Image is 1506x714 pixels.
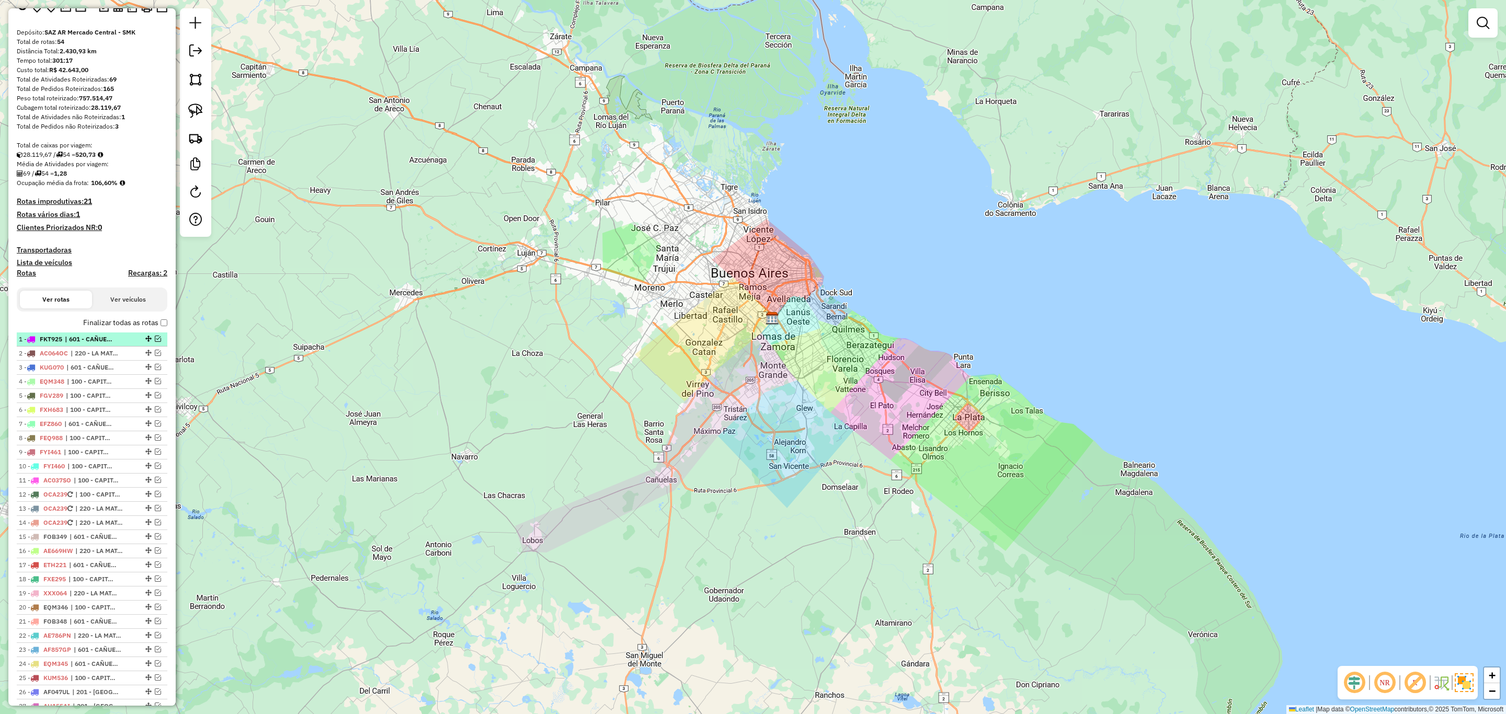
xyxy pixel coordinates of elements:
[67,377,115,386] span: 100 - CAPITAL FEDERAL
[43,688,70,696] span: AF047UL
[43,462,65,470] span: FYI460
[75,490,123,499] span: 100 - CAPITAL FEDERAL
[1402,670,1428,695] span: Exibir rótulo
[74,476,122,485] span: 100 - CAPITAL FEDERAL
[17,258,167,267] h4: Lista de veículos
[69,574,117,584] span: 100 - CAPITAL FEDERAL
[17,56,167,65] div: Tempo total:
[70,532,118,542] span: 601 - CAÑUELAS y LOBOS - RDV
[75,504,123,513] span: 220 - LA MATANZA
[145,646,152,652] em: Alterar sequência das rotas
[145,590,152,596] em: Alterar sequência das rotas
[66,363,115,372] span: 601 - CAÑUELAS y LOBOS - RDV
[40,434,63,442] span: FEQ988
[19,631,71,639] span: 22 -
[40,377,64,385] span: EQM348
[1473,13,1493,33] a: Exibir filtros
[17,170,23,177] i: Total de Atividades
[145,350,152,356] em: Alterar sequência das rotas
[43,660,68,667] span: EQM345
[1489,684,1496,697] span: −
[109,75,117,83] strong: 69
[145,618,152,624] em: Alterar sequência das rotas
[145,674,152,681] em: Alterar sequência das rotas
[145,561,152,568] em: Alterar sequência das rotas
[1484,683,1500,699] a: Zoom out
[155,336,161,342] em: Visualizar rota
[19,660,68,667] span: 24 -
[40,363,64,371] span: KUG070
[155,703,161,709] em: Visualizar rota
[19,561,66,569] span: 17 -
[155,674,161,681] em: Visualizar rota
[43,476,71,484] span: AC037SO
[67,520,73,526] i: Veículo já utilizado nesta sessão
[155,491,161,497] em: Visualizar rota
[84,197,92,206] strong: 21
[145,420,152,427] em: Alterar sequência das rotas
[43,631,71,639] span: AE786PN
[145,406,152,412] em: Alterar sequência das rotas
[155,406,161,412] em: Visualizar rota
[19,519,73,526] span: 14 -
[19,377,64,385] span: 4 -
[52,56,73,64] strong: 301:17
[43,603,68,611] span: EQM346
[17,65,167,75] div: Custo total:
[19,702,70,710] span: 27 -
[17,223,167,232] h4: Clientes Priorizados NR:
[1289,706,1314,713] a: Leaflet
[43,589,67,597] span: XXX064
[43,674,68,682] span: KUM536
[91,103,121,111] strong: 28.119,67
[65,433,113,443] span: 100 - CAPITAL FEDERAL
[1286,705,1506,714] div: Map data © contributors,© 2025 TomTom, Microsoft
[54,169,67,177] strong: 1,28
[17,94,167,103] div: Peso total roteirizado:
[1489,669,1496,682] span: +
[43,519,67,526] span: OCA239
[17,246,167,255] h4: Transportadoras
[43,575,66,583] span: FXE295
[74,645,122,654] span: 601 - CAÑUELAS y LOBOS - RDV
[155,477,161,483] em: Visualizar rota
[188,131,203,145] img: Criar rota
[79,94,112,102] strong: 757.514,47
[1455,673,1474,692] img: Exibir/Ocultar setores
[155,646,161,652] em: Visualizar rota
[66,405,114,414] span: 100 - CAPITAL FEDERAL
[19,349,68,357] span: 2 -
[71,349,119,358] span: 220 - LA MATANZA
[17,179,89,187] span: Ocupação média da frota:
[155,420,161,427] em: Visualizar rota
[1433,674,1450,691] img: Fluxo de ruas
[185,40,206,64] a: Exportar sessão
[60,47,97,55] strong: 2.430,93 km
[40,349,68,357] span: AC064OC
[75,151,96,158] strong: 520,73
[19,646,71,653] span: 23 -
[161,319,167,326] input: Finalizar todas as rotas
[67,505,73,512] i: Veículo já utilizado nesta sessão
[72,687,120,697] span: 201 - LA PLATA SUR
[17,84,167,94] div: Total de Pedidos Roteirizados:
[75,518,123,527] span: 220 - LA MATANZA
[17,269,36,278] a: Rotas
[71,659,119,669] span: 601 - CAÑUELAS y LOBOS - RDV
[115,122,119,130] strong: 3
[1350,706,1395,713] a: OpenStreetMap
[67,462,116,471] span: 100 - CAPITAL FEDERAL
[145,688,152,695] em: Alterar sequência das rotas
[19,363,64,371] span: 3 -
[40,335,62,343] span: FKT925
[155,561,161,568] em: Visualizar rota
[57,38,64,45] strong: 54
[1342,670,1367,695] span: Ocultar deslocamento
[43,561,66,569] span: ETH221
[155,688,161,695] em: Visualizar rota
[74,631,122,640] span: 220 - LA MATANZA
[155,463,161,469] em: Visualizar rota
[17,28,167,37] div: Depósito:
[70,617,118,626] span: 601 - CAÑUELAS y LOBOS - RDV
[17,159,167,169] div: Média de Atividades por viagem:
